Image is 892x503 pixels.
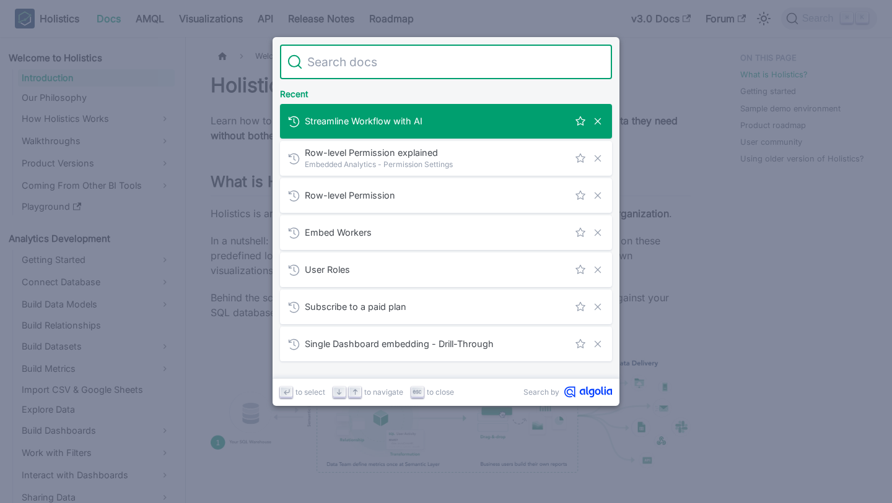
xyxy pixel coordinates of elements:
[591,263,605,277] button: Remove this search from history
[280,215,612,250] a: Embed Workers
[574,263,587,277] button: Save this search
[591,226,605,239] button: Remove this search from history
[278,79,614,104] div: Recent
[280,252,612,287] a: User Roles
[280,141,612,176] a: Row-level Permission explained​Embedded Analytics - Permission Settings
[413,387,422,397] svg: Escape key
[574,114,587,128] button: Save this search
[305,115,569,127] span: Streamline Workflow with AI
[574,152,587,165] button: Save this search
[280,178,612,213] a: Row-level Permission
[564,386,612,398] svg: Algolia
[280,104,612,139] a: Streamline Workflow with AI
[305,226,569,238] span: Embed Workers
[305,264,569,275] span: User Roles
[305,338,569,350] span: Single Dashboard embedding - Drill-Through
[574,226,587,239] button: Save this search
[574,337,587,351] button: Save this search
[295,386,325,398] span: to select
[574,300,587,314] button: Save this search
[305,189,569,201] span: Row-level Permission
[305,158,569,170] span: Embedded Analytics - Permission Settings
[591,114,605,128] button: Remove this search from history
[523,386,559,398] span: Search by
[280,327,612,361] a: Single Dashboard embedding - Drill-Through
[427,386,454,398] span: to close
[305,147,569,158] span: Row-level Permission explained​
[280,290,612,324] a: Subscribe to a paid plan
[591,300,605,314] button: Remove this search from history
[591,337,605,351] button: Remove this search from history
[523,386,612,398] a: Search byAlgolia
[282,387,291,397] svg: Enter key
[334,387,344,397] svg: Arrow down
[574,189,587,202] button: Save this search
[591,189,605,202] button: Remove this search from history
[351,387,360,397] svg: Arrow up
[305,301,569,312] span: Subscribe to a paid plan
[591,152,605,165] button: Remove this search from history
[364,386,403,398] span: to navigate
[302,45,605,79] input: Search docs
